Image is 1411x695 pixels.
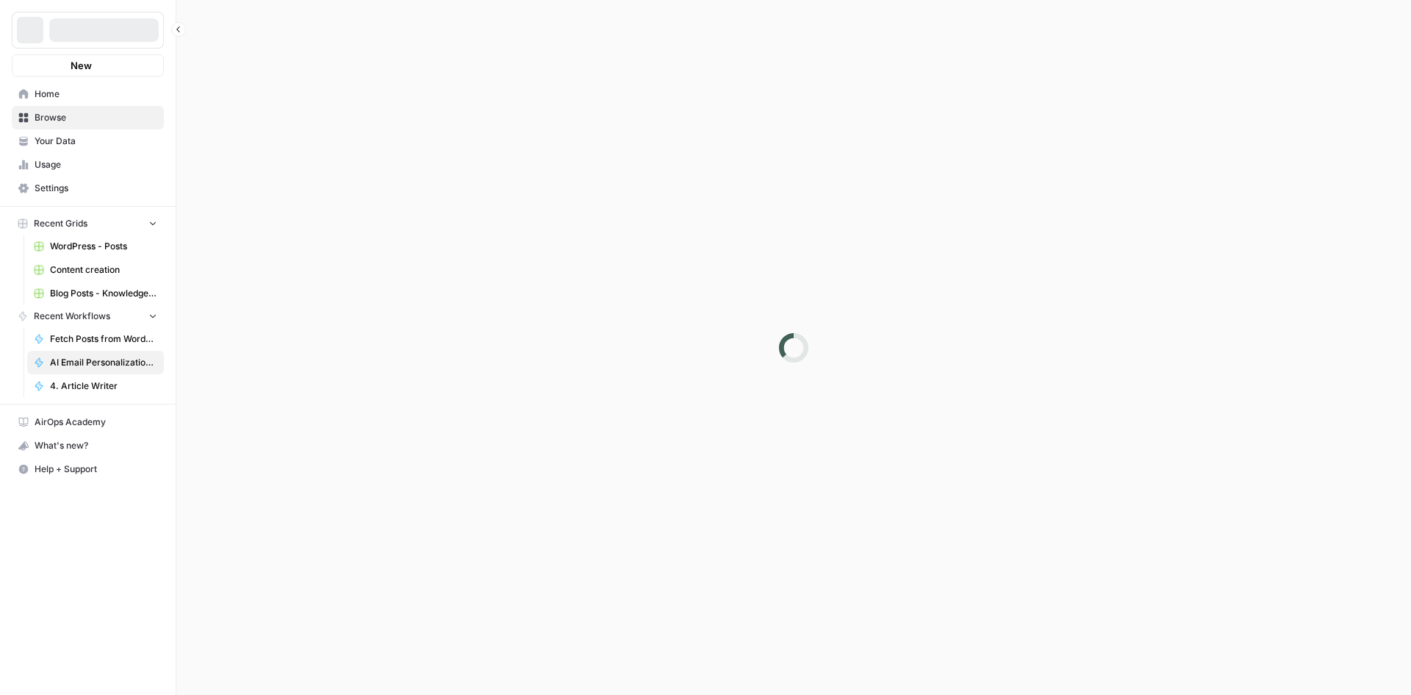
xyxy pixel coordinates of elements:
a: Home [12,82,164,106]
span: Blog Posts - Knowledge Base.csv [50,287,157,300]
a: Browse [12,106,164,129]
span: Recent Grids [34,217,87,230]
span: Browse [35,111,157,124]
a: Blog Posts - Knowledge Base.csv [27,282,164,305]
a: Content creation [27,258,164,282]
a: 4. Article Writer [27,374,164,398]
a: WordPress - Posts [27,235,164,258]
button: What's new? [12,434,164,457]
span: 4. Article Writer [50,379,157,393]
a: Your Data [12,129,164,153]
a: Settings [12,177,164,200]
button: Recent Workflows [12,305,164,327]
span: AirOps Academy [35,416,157,429]
a: AirOps Academy [12,410,164,434]
div: What's new? [12,435,163,457]
span: Help + Support [35,463,157,476]
a: Fetch Posts from WordPress [27,327,164,351]
span: Recent Workflows [34,310,110,323]
span: Settings [35,182,157,195]
span: Usage [35,158,157,171]
a: Usage [12,153,164,177]
span: Content creation [50,263,157,277]
span: Home [35,88,157,101]
span: WordPress - Posts [50,240,157,253]
span: Your Data [35,135,157,148]
button: Help + Support [12,457,164,481]
span: AI Email Personalization + Buyer Summary [50,356,157,369]
span: New [71,58,92,73]
span: Fetch Posts from WordPress [50,332,157,346]
button: Recent Grids [12,213,164,235]
a: AI Email Personalization + Buyer Summary [27,351,164,374]
button: New [12,54,164,76]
